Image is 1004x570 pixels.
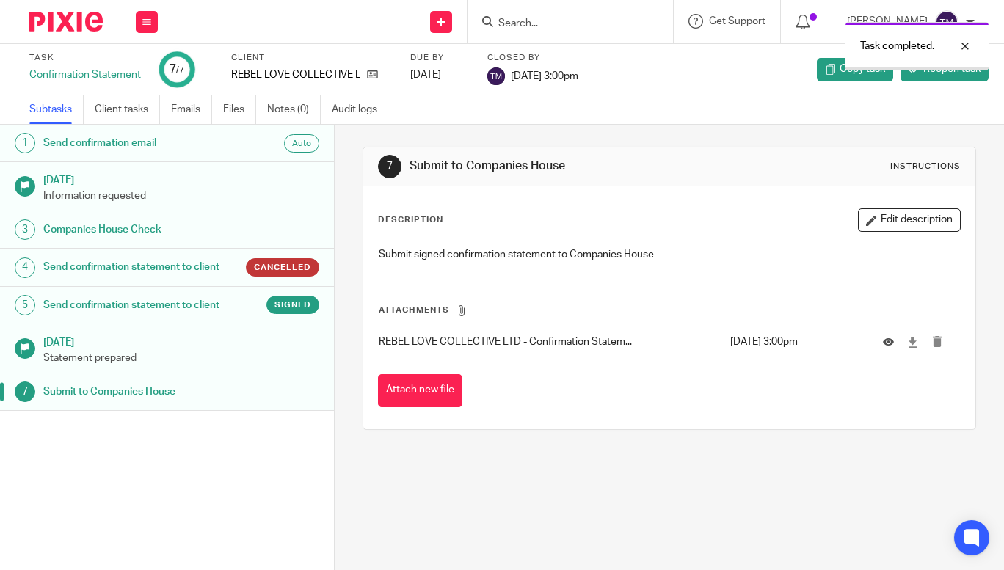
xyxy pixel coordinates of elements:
[43,256,228,278] h1: Send confirmation statement to client
[15,219,35,240] div: 3
[890,161,961,172] div: Instructions
[43,189,319,203] p: Information requested
[410,158,701,174] h1: Submit to Companies House
[43,351,319,365] p: Statement prepared
[487,52,578,64] label: Closed by
[29,67,141,82] div: Confirmation Statement
[410,67,469,82] div: [DATE]
[15,381,35,402] div: 7
[410,52,469,64] label: Due by
[858,208,961,232] button: Edit description
[935,10,958,34] img: svg%3E
[907,335,918,349] a: Download
[730,335,862,349] p: [DATE] 3:00pm
[274,299,311,311] span: Signed
[254,261,311,274] span: Cancelled
[860,39,934,54] p: Task completed.
[43,219,228,241] h1: Companies House Check
[43,169,319,188] h1: [DATE]
[43,132,228,154] h1: Send confirmation email
[95,95,160,124] a: Client tasks
[15,133,35,153] div: 1
[332,95,388,124] a: Audit logs
[43,332,319,350] h1: [DATE]
[43,294,228,316] h1: Send confirmation statement to client
[231,67,360,82] p: REBEL LOVE COLLECTIVE LTD
[29,12,103,32] img: Pixie
[379,335,722,349] p: REBEL LOVE COLLECTIVE LTD - Confirmation Statem...
[43,381,228,403] h1: Submit to Companies House
[170,61,184,78] div: 7
[378,374,462,407] button: Attach new file
[15,257,35,278] div: 4
[267,95,321,124] a: Notes (0)
[378,214,443,226] p: Description
[379,247,960,262] p: Submit signed confirmation statement to Companies House
[171,95,212,124] a: Emails
[29,95,84,124] a: Subtasks
[487,67,505,85] img: svg%3E
[29,52,141,64] label: Task
[223,95,256,124] a: Files
[497,18,629,31] input: Search
[15,295,35,315] div: 5
[231,52,392,64] label: Client
[378,155,401,178] div: 7
[379,306,449,314] span: Attachments
[511,70,578,81] span: [DATE] 3:00pm
[284,134,319,153] div: Auto
[176,66,184,74] small: /7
